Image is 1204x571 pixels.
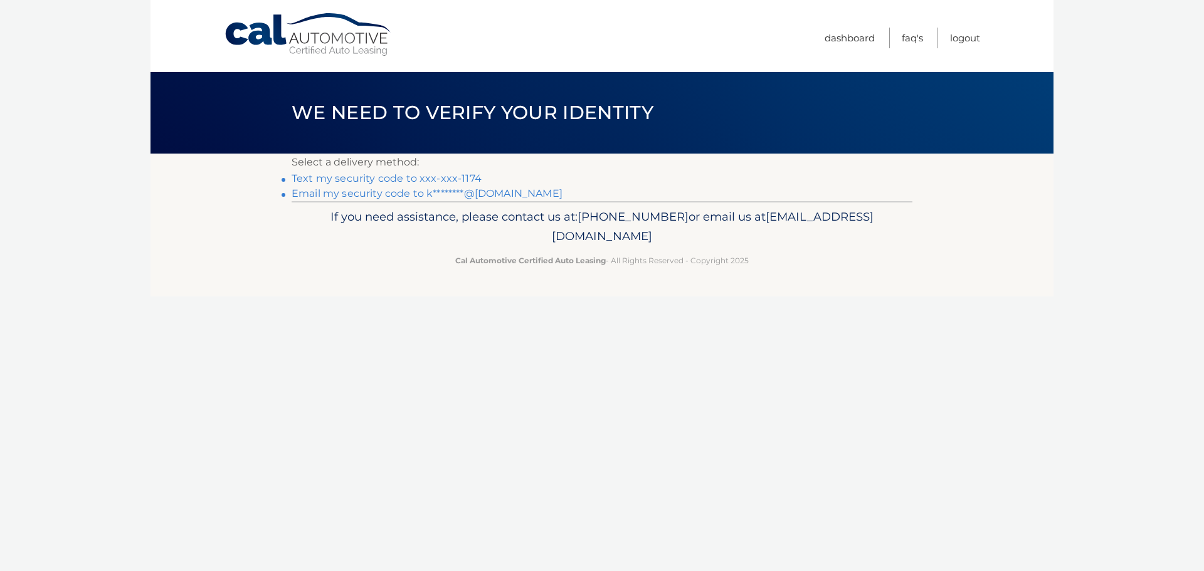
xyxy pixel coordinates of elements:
span: We need to verify your identity [292,101,653,124]
p: - All Rights Reserved - Copyright 2025 [300,254,904,267]
strong: Cal Automotive Certified Auto Leasing [455,256,606,265]
a: FAQ's [902,28,923,48]
a: Email my security code to k********@[DOMAIN_NAME] [292,187,562,199]
p: If you need assistance, please contact us at: or email us at [300,207,904,247]
a: Logout [950,28,980,48]
p: Select a delivery method: [292,154,912,171]
span: [PHONE_NUMBER] [578,209,689,224]
a: Text my security code to xxx-xxx-1174 [292,172,482,184]
a: Cal Automotive [224,13,393,57]
a: Dashboard [825,28,875,48]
